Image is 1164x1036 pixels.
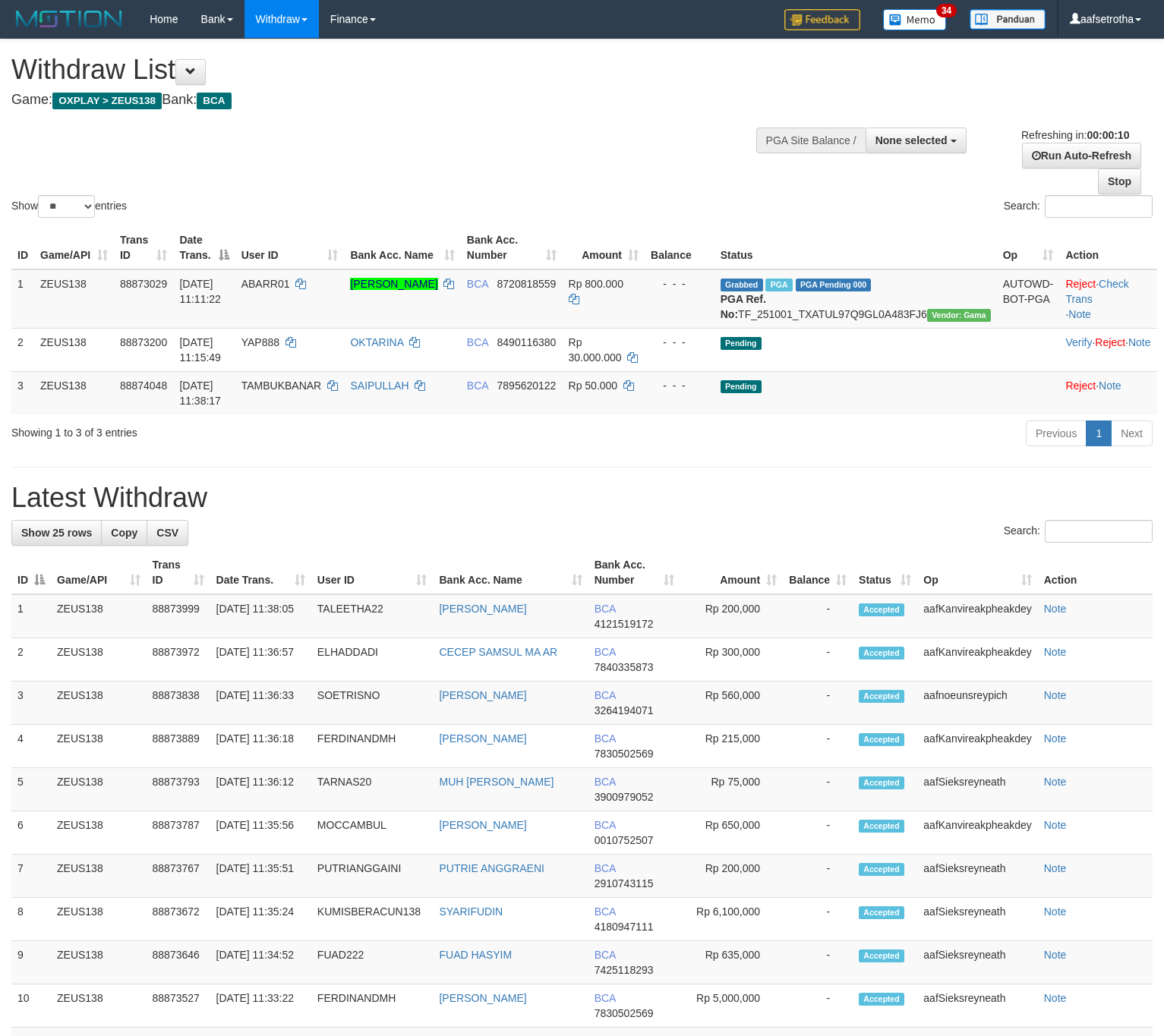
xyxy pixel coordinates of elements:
span: OXPLAY > ZEUS138 [52,93,162,109]
span: Copy 0010752507 to clipboard [595,834,654,846]
td: - [783,638,853,682]
td: · · [1059,328,1157,371]
td: ZEUS138 [51,725,147,768]
th: Amount: activate to sort column ascending [680,551,783,594]
a: [PERSON_NAME] [439,732,526,745]
label: Show entries [11,195,127,218]
img: panduan.png [970,9,1046,30]
span: Accepted [859,647,904,660]
td: PUTRIANGGAINI [311,855,434,898]
span: BCA [595,732,616,745]
a: Previous [1026,420,1087,446]
th: Date Trans.: activate to sort column ascending [210,551,311,594]
span: Marked by aafnoeunsreypich [765,279,792,291]
span: YAP888 [241,336,279,348]
td: aafSieksreyneath [917,941,1037,984]
span: Accepted [859,863,904,876]
td: aafKanvireakpheakdey [917,594,1037,638]
span: [DATE] 11:38:17 [179,379,221,407]
th: Action [1059,226,1157,269]
th: Amount: activate to sort column ascending [563,226,645,269]
td: TARNAS20 [311,768,434,811]
td: - [783,682,853,725]
td: ELHADDADI [311,638,434,682]
td: [DATE] 11:35:51 [210,855,311,898]
a: [PERSON_NAME] [439,819,526,831]
span: Copy 7840335873 to clipboard [595,661,654,673]
a: Note [1044,776,1067,788]
td: ZEUS138 [51,811,147,855]
input: Search: [1045,520,1153,543]
span: Copy 7425118293 to clipboard [595,964,654,976]
th: Balance [645,226,714,269]
td: 88873793 [147,768,210,811]
span: BCA [595,646,616,658]
span: BCA [197,93,231,109]
span: Copy 3264194071 to clipboard [595,704,654,716]
span: Accepted [859,603,904,616]
div: - - - [651,276,708,291]
a: Show 25 rows [11,520,102,546]
td: 88873527 [147,984,210,1028]
span: [DATE] 11:11:22 [179,278,221,305]
input: Search: [1045,195,1153,218]
td: 10 [11,984,51,1028]
span: Rp 30.000.000 [569,336,622,364]
span: Pending [721,337,762,350]
td: TF_251001_TXATUL97Q9GL0A483FJ6 [714,269,997,329]
span: BCA [595,689,616,701]
td: Rp 650,000 [680,811,783,855]
a: Verify [1065,336,1092,348]
strong: 00:00:10 [1087,129,1129,141]
a: CECEP SAMSUL MA AR [439,646,557,658]
td: [DATE] 11:35:56 [210,811,311,855]
span: BCA [467,278,488,290]
a: [PERSON_NAME] [439,689,526,701]
td: TALEETHA22 [311,594,434,638]
td: 9 [11,941,51,984]
td: FERDINANDMH [311,725,434,768]
span: 88874048 [120,379,167,392]
td: 7 [11,855,51,898]
img: Button%20Memo.svg [883,9,947,30]
th: Bank Acc. Number: activate to sort column ascending [588,551,681,594]
td: - [783,725,853,768]
td: 2 [11,638,51,682]
a: 1 [1086,420,1112,446]
th: Balance: activate to sort column ascending [783,551,853,594]
span: Accepted [859,690,904,703]
h4: Game: Bank: [11,93,761,108]
th: Op: activate to sort column ascending [997,226,1060,269]
td: - [783,941,853,984]
td: 88873838 [147,682,210,725]
a: Note [1044,949,1067,961]
td: - [783,594,853,638]
a: Run Auto-Refresh [1022,143,1141,168]
td: [DATE] 11:34:52 [210,941,311,984]
a: Note [1044,646,1067,658]
h1: Latest Withdraw [11,483,1153,513]
td: ZEUS138 [34,269,114,329]
td: 88873889 [147,725,210,768]
span: ABARR01 [241,278,290,290]
td: ZEUS138 [51,682,147,725]
td: AUTOWD-BOT-PGA [997,269,1060,329]
th: Game/API: activate to sort column ascending [34,226,114,269]
span: Rp 50.000 [569,379,618,392]
td: 88873646 [147,941,210,984]
td: ZEUS138 [51,984,147,1028]
span: Refreshing in: [1021,129,1129,141]
td: ZEUS138 [51,594,147,638]
a: Note [1044,603,1067,615]
span: Copy 7895620122 to clipboard [497,379,557,392]
td: MOCCAMBUL [311,811,434,855]
span: Accepted [859,820,904,833]
td: [DATE] 11:36:57 [210,638,311,682]
th: User ID: activate to sort column ascending [311,551,434,594]
th: ID: activate to sort column descending [11,551,51,594]
td: ZEUS138 [34,328,114,371]
span: BCA [595,992,616,1004]
a: CSV [147,520,188,546]
td: 6 [11,811,51,855]
td: 4 [11,725,51,768]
